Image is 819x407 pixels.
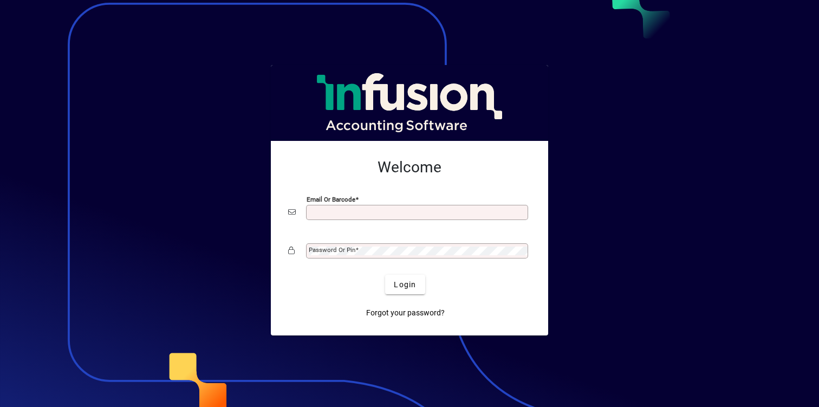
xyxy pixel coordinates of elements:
[288,158,531,177] h2: Welcome
[385,275,425,294] button: Login
[366,307,445,319] span: Forgot your password?
[362,303,449,322] a: Forgot your password?
[394,279,416,290] span: Login
[307,196,355,203] mat-label: Email or Barcode
[309,246,355,254] mat-label: Password or Pin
